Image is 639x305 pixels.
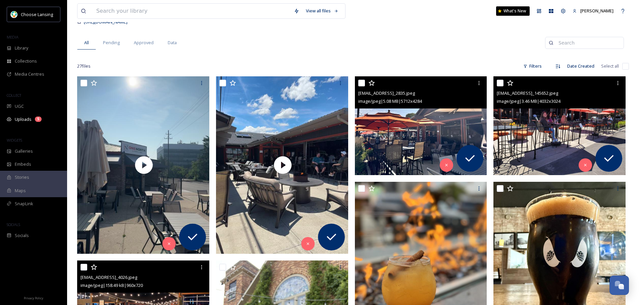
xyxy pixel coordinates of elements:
span: Media Centres [15,71,44,77]
button: Open Chat [609,276,629,295]
span: [PERSON_NAME] [580,8,614,14]
img: ext_1757714567.003342_ACorts@diningvc.com-20210513_145652.jpeg [493,76,626,175]
span: Library [15,45,28,51]
span: SOCIALS [7,222,20,227]
span: Pending [103,40,120,46]
input: Search [555,36,620,50]
span: Maps [15,187,26,194]
span: SnapLink [15,201,33,207]
span: Stories [15,174,29,180]
span: Privacy Policy [24,296,43,300]
span: MEDIA [7,34,18,40]
span: Choose Lansing [21,11,53,17]
a: Privacy Policy [24,294,43,302]
span: Data [168,40,177,46]
span: image/jpeg | 3.46 MB | 4032 x 3024 [497,98,561,104]
span: Galleries [15,148,33,154]
span: All [84,40,89,46]
span: UGC [15,103,24,109]
img: thumbnail [77,76,211,254]
input: Search your library [93,4,290,18]
div: Filters [520,60,545,73]
a: [PERSON_NAME] [569,4,617,17]
img: thumbnail [216,76,350,254]
span: 27 file s [77,63,91,69]
span: image/jpeg | 5.08 MB | 5712 x 4284 [358,98,422,104]
img: ext_1757714567.691705_ACorts@diningvc.com-IMG_2835.jpeg [355,76,487,175]
span: Collections [15,58,37,64]
span: COLLECT [7,93,21,98]
span: [EMAIL_ADDRESS]_4026.jpeg [81,274,137,280]
span: Embeds [15,161,31,167]
span: [EMAIL_ADDRESS]_2835.jpeg [358,90,415,96]
span: Socials [15,232,29,239]
div: 5 [35,117,42,122]
span: [EMAIL_ADDRESS]_145652.jpeg [497,90,558,96]
span: Select all [601,63,619,69]
a: What's New [496,6,530,16]
span: image/jpeg | 158.49 kB | 960 x 720 [81,282,143,288]
span: Approved [134,40,154,46]
img: logo.jpeg [11,11,17,18]
span: WIDGETS [7,138,22,143]
a: View all files [303,4,342,17]
span: Uploads [15,116,32,123]
div: Date Created [564,60,598,73]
